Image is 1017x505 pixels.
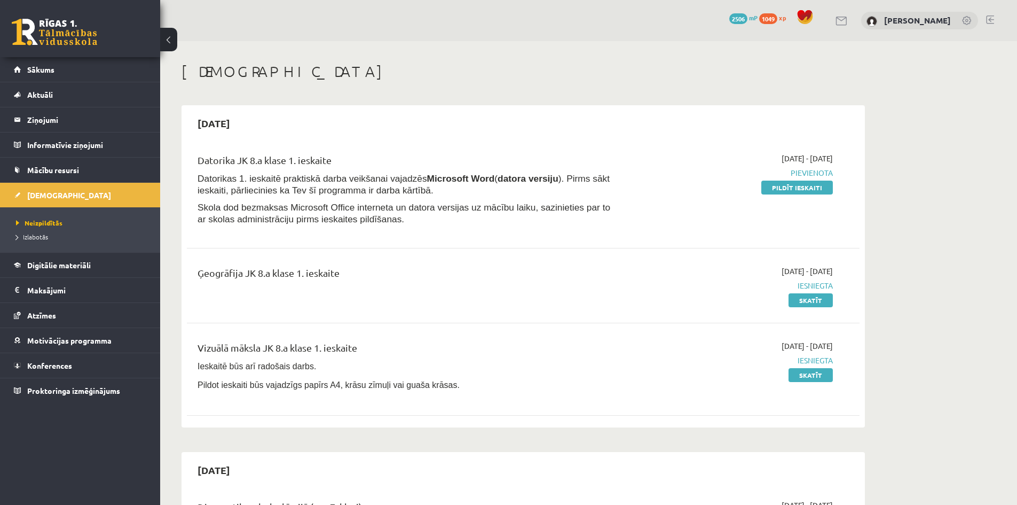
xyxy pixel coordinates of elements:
[12,19,97,45] a: Rīgas 1. Tālmācības vidusskola
[14,82,147,107] a: Aktuāli
[27,165,79,175] span: Mācību resursi
[198,340,616,360] div: Vizuālā māksla JK 8.a klase 1. ieskaite
[632,280,833,291] span: Iesniegta
[782,340,833,352] span: [DATE] - [DATE]
[14,278,147,302] a: Maksājumi
[14,158,147,182] a: Mācību resursi
[14,378,147,403] a: Proktoringa izmēģinājums
[789,293,833,307] a: Skatīt
[884,15,951,26] a: [PERSON_NAME]
[27,90,53,99] span: Aktuāli
[729,13,747,24] span: 2506
[14,303,147,328] a: Atzīmes
[27,310,56,320] span: Atzīmes
[632,355,833,366] span: Iesniegta
[198,362,316,371] span: Ieskaitē būs arī radošais darbs.
[198,153,616,173] div: Datorika JK 8.a klase 1. ieskaite
[16,232,149,242] a: Izlabotās
[759,13,791,22] a: 1049 xp
[779,13,786,22] span: xp
[761,181,833,195] a: Pildīt ieskaiti
[27,386,120,395] span: Proktoringa izmēģinājums
[198,380,460,390] span: Pildot ieskaiti būs vajadzīgs papīrs A4, krāsu zīmuļi vai guaša krāsas.
[27,361,72,370] span: Konferences
[14,253,147,277] a: Digitālie materiāli
[198,173,610,196] span: Datorikas 1. ieskaitē praktiskā darba veikšanai vajadzēs ( ). Pirms sākt ieskaiti, pārliecinies k...
[14,353,147,378] a: Konferences
[866,16,877,27] img: Daņila Dubro
[16,219,62,227] span: Neizpildītās
[14,57,147,82] a: Sākums
[27,107,147,132] legend: Ziņojumi
[14,183,147,207] a: [DEMOGRAPHIC_DATA]
[782,266,833,277] span: [DATE] - [DATE]
[182,63,865,81] h1: [DEMOGRAPHIC_DATA]
[632,167,833,178] span: Pievienota
[14,133,147,157] a: Informatīvie ziņojumi
[27,190,111,200] span: [DEMOGRAPHIC_DATA]
[16,218,149,228] a: Neizpildītās
[27,278,147,302] legend: Maksājumi
[427,173,495,184] b: Microsoft Word
[187,457,241,483] h2: [DATE]
[749,13,758,22] span: mP
[782,153,833,164] span: [DATE] - [DATE]
[16,232,48,241] span: Izlabotās
[27,260,91,270] span: Digitālie materiāli
[27,133,147,157] legend: Informatīvie ziņojumi
[198,202,610,224] span: Skola dod bezmaksas Microsoft Office interneta un datora versijas uz mācību laiku, sazinieties pa...
[14,107,147,132] a: Ziņojumi
[27,336,112,345] span: Motivācijas programma
[498,173,558,184] b: datora versiju
[729,13,758,22] a: 2506 mP
[198,266,616,285] div: Ģeogrāfija JK 8.a klase 1. ieskaite
[759,13,777,24] span: 1049
[27,65,54,74] span: Sākums
[14,328,147,353] a: Motivācijas programma
[187,111,241,136] h2: [DATE]
[789,368,833,382] a: Skatīt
